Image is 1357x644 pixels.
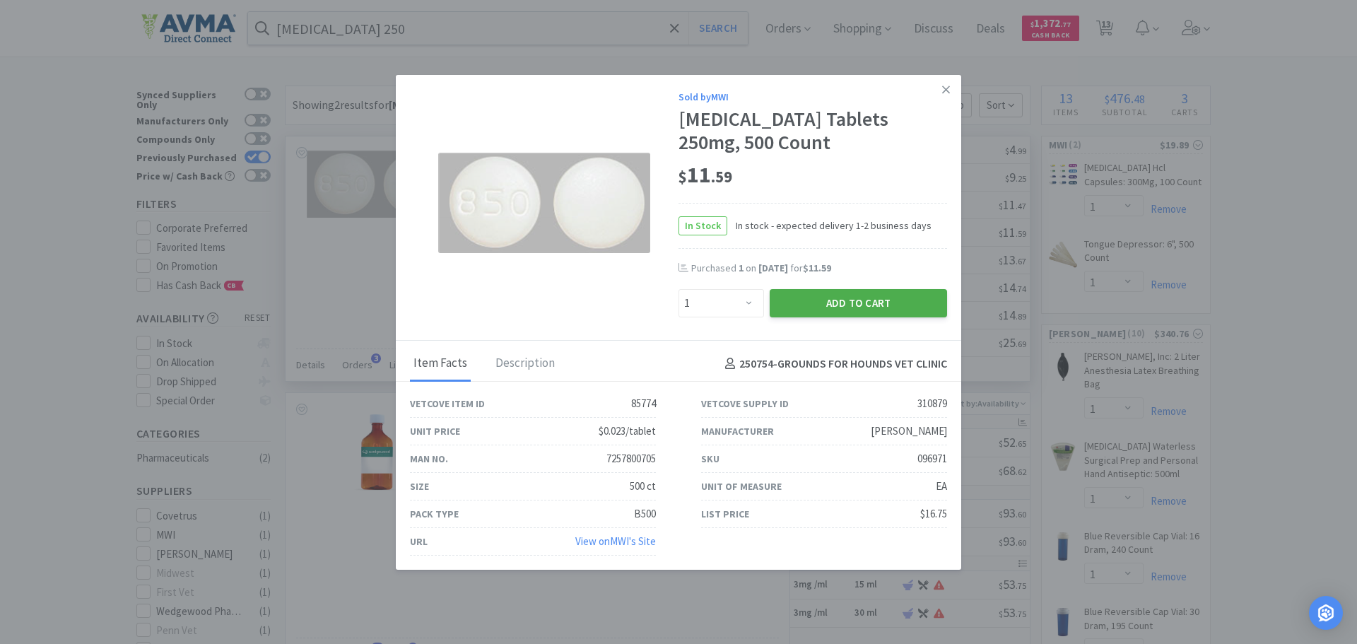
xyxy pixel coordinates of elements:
[758,262,788,274] span: [DATE]
[606,450,656,467] div: 7257800705
[770,289,947,317] button: Add to Cart
[678,160,732,189] span: 11
[803,262,831,274] span: $11.59
[410,479,429,494] div: Size
[410,506,459,522] div: Pack Type
[410,346,471,382] div: Item Facts
[701,451,719,467] div: SKU
[631,395,656,412] div: 85774
[678,107,947,155] div: [MEDICAL_DATA] Tablets 250mg, 500 Count
[936,478,947,495] div: EA
[679,217,727,235] span: In Stock
[739,262,744,274] span: 1
[492,346,558,382] div: Description
[719,355,947,373] h4: 250754 - GROUNDS FOR HOUNDS VET CLINIC
[701,423,774,439] div: Manufacturer
[410,451,448,467] div: Man No.
[438,153,650,253] img: 4e294f23c8af4735a5a791733d27639b_310879.png
[701,479,782,494] div: Unit of Measure
[410,423,460,439] div: Unit Price
[711,167,732,187] span: . 59
[917,395,947,412] div: 310879
[678,89,947,105] div: Sold by MWI
[701,506,749,522] div: List Price
[410,396,485,411] div: Vetcove Item ID
[871,423,947,440] div: [PERSON_NAME]
[727,218,932,233] span: In stock - expected delivery 1-2 business days
[630,478,656,495] div: 500 ct
[575,534,656,548] a: View onMWI's Site
[678,167,687,187] span: $
[917,450,947,467] div: 096971
[1309,596,1343,630] div: Open Intercom Messenger
[410,534,428,549] div: URL
[920,505,947,522] div: $16.75
[691,262,947,276] div: Purchased on for
[599,423,656,440] div: $0.023/tablet
[634,505,656,522] div: B500
[701,396,789,411] div: Vetcove Supply ID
